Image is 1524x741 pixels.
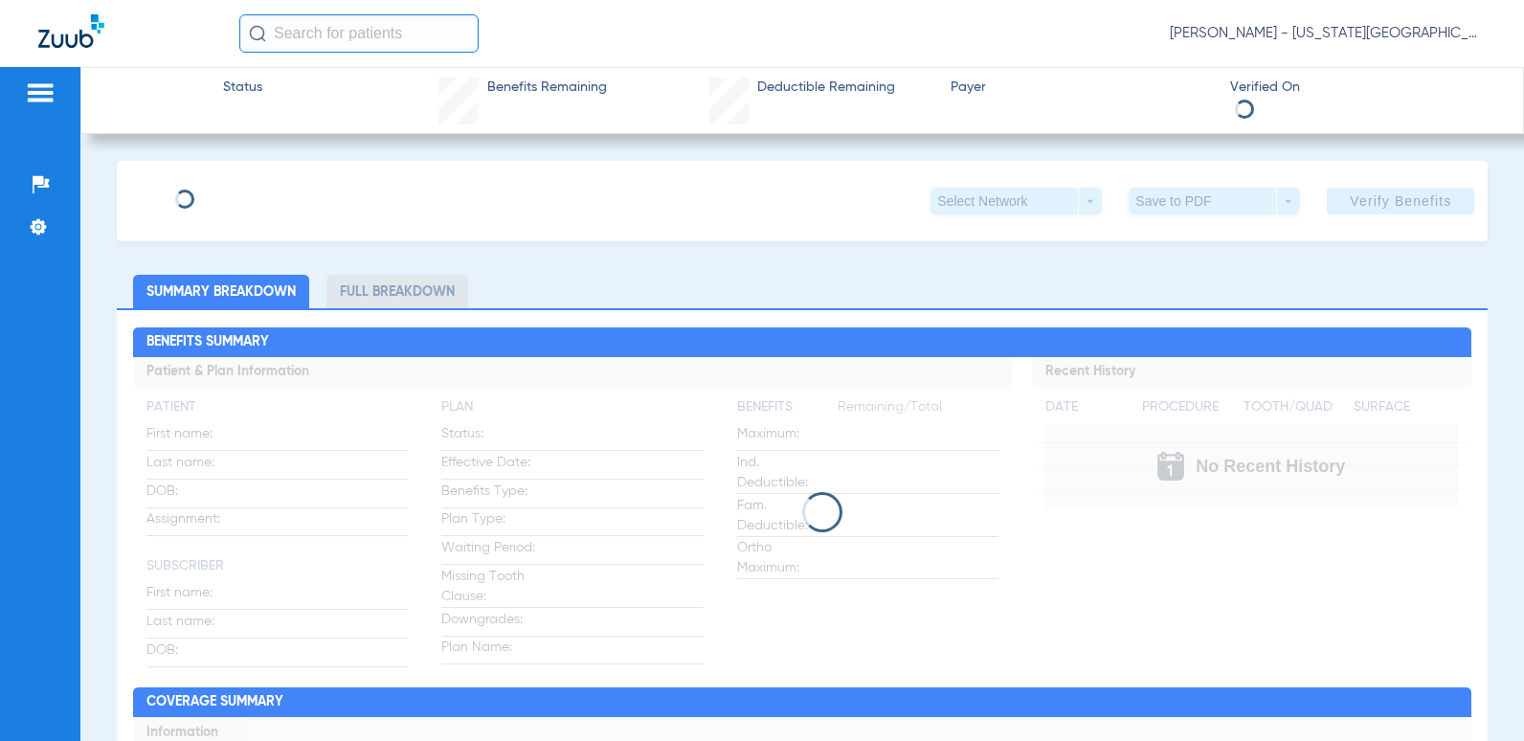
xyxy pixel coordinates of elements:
h2: Benefits Summary [133,327,1471,358]
span: Deductible Remaining [757,78,895,98]
img: Search Icon [249,25,266,42]
img: Zuub Logo [38,14,104,48]
span: Verified On [1230,78,1493,98]
span: Payer [951,78,1214,98]
span: Benefits Remaining [487,78,607,98]
li: Full Breakdown [326,275,468,308]
img: hamburger-icon [25,81,56,104]
span: [PERSON_NAME] - [US_STATE][GEOGRAPHIC_DATA] Dental - [GEOGRAPHIC_DATA] [1170,24,1486,43]
li: Summary Breakdown [133,275,309,308]
h2: Coverage Summary [133,687,1471,718]
input: Search for patients [239,14,479,53]
span: Status [223,78,262,98]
